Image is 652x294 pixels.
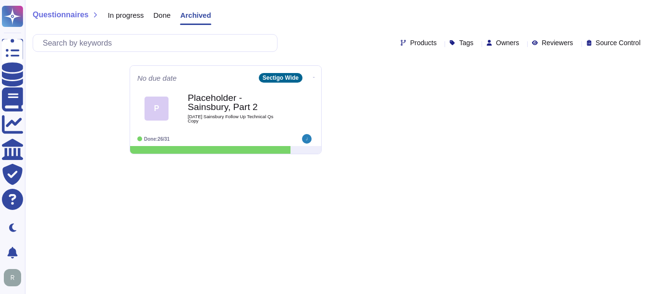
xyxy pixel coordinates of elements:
[144,136,169,142] span: Done: 26/31
[459,39,473,46] span: Tags
[108,12,144,19] span: In progress
[596,39,640,46] span: Source Control
[145,97,169,121] div: P
[542,39,573,46] span: Reviewers
[302,134,312,144] img: user
[33,11,88,19] span: Questionnaires
[180,12,211,19] span: Archived
[188,93,284,111] b: Placeholder - Sainsbury, Part 2
[496,39,519,46] span: Owners
[188,114,284,123] span: [DATE] Sainsbury Follow Up Technical Qs Copy
[259,73,302,83] div: Sectigo Wide
[410,39,436,46] span: Products
[137,74,177,82] span: No due date
[4,269,21,286] img: user
[154,12,171,19] span: Done
[38,35,277,51] input: Search by keywords
[2,267,28,288] button: user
